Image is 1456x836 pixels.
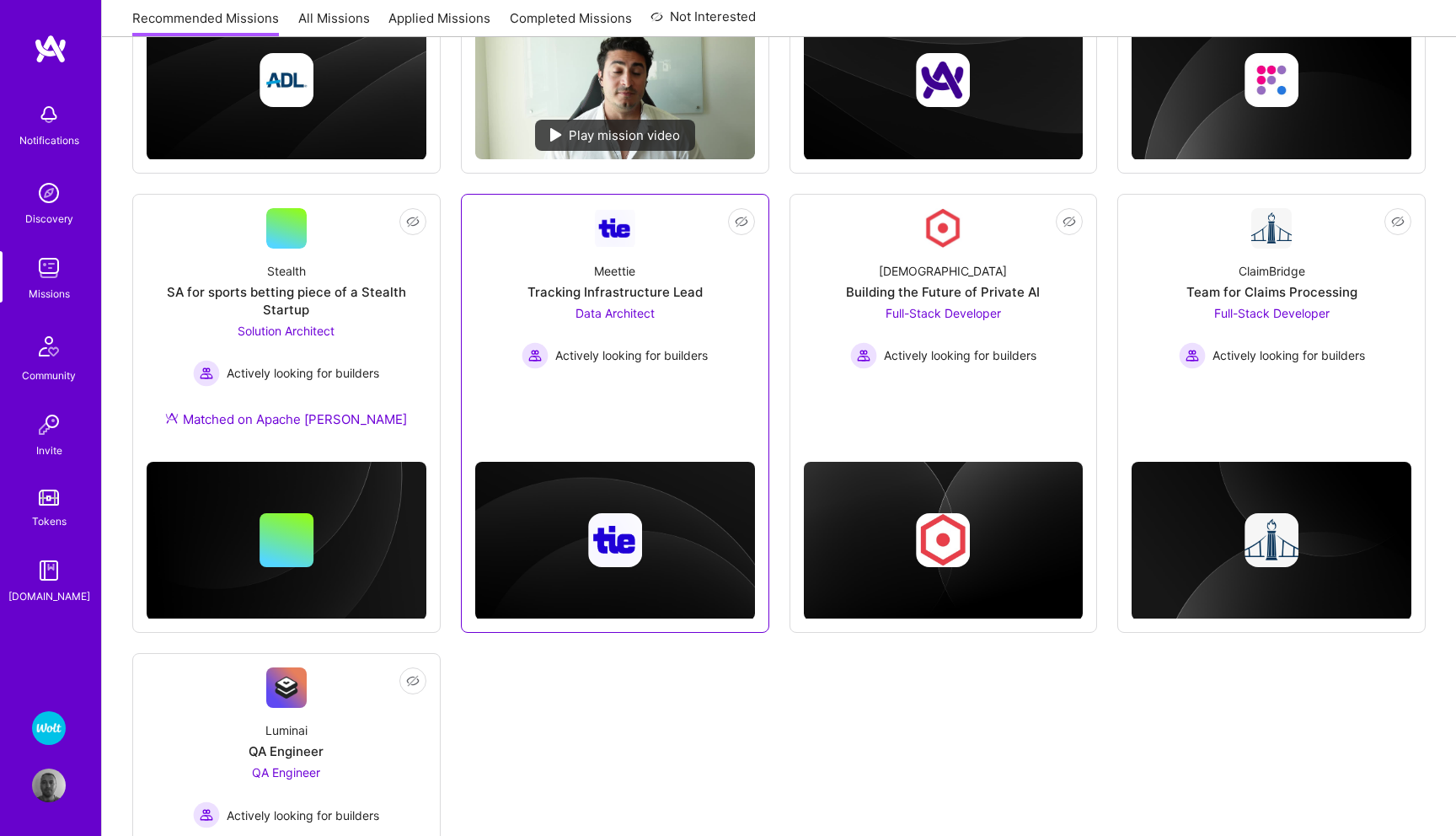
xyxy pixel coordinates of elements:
[1132,208,1411,407] a: Company LogoClaimBridgeTeam for Claims ProcessingFull-Stack Developer Actively looking for builde...
[32,408,66,442] img: Invite
[147,208,426,448] a: StealthSA for sports betting piece of a Stealth StartupSolution Architect Actively looking for bu...
[1214,306,1330,320] span: Full-Stack Developer
[132,9,279,37] a: Recommended Missions
[923,208,963,249] img: Company Logo
[252,765,320,780] span: QA Engineer
[147,283,426,319] div: SA for sports betting piece of a Stealth Startup
[1251,208,1292,249] img: Company Logo
[475,2,755,159] img: No Mission
[32,251,66,285] img: teamwork
[227,807,379,824] span: Actively looking for builders
[193,360,220,387] img: Actively looking for builders
[298,9,370,37] a: All Missions
[1391,215,1405,228] i: icon EyeClosed
[39,490,59,506] img: tokens
[22,367,76,384] div: Community
[249,742,324,760] div: QA Engineer
[32,176,66,210] img: discovery
[29,326,69,367] img: Community
[1186,283,1357,301] div: Team for Claims Processing
[804,462,1084,620] img: cover
[406,215,420,228] i: icon EyeClosed
[260,53,313,107] img: Company logo
[510,9,632,37] a: Completed Missions
[535,120,695,151] div: Play mission video
[32,512,67,530] div: Tokens
[1179,342,1206,369] img: Actively looking for builders
[1063,215,1076,228] i: icon EyeClosed
[850,342,877,369] img: Actively looking for builders
[406,674,420,688] i: icon EyeClosed
[846,283,1040,301] div: Building the Future of Private AI
[193,801,220,828] img: Actively looking for builders
[28,711,70,745] a: Wolt - Fintech: Payments Expansion Team
[522,342,549,369] img: Actively looking for builders
[19,131,79,149] div: Notifications
[527,283,703,301] div: Tracking Infrastructure Lead
[804,208,1084,407] a: Company Logo[DEMOGRAPHIC_DATA]Building the Future of Private AIFull-Stack Developer Actively look...
[32,98,66,131] img: bell
[735,215,748,228] i: icon EyeClosed
[227,364,379,382] span: Actively looking for builders
[884,346,1036,364] span: Actively looking for builders
[265,721,308,739] div: Luminai
[28,769,70,802] a: User Avatar
[165,411,179,425] img: Ateam Purple Icon
[1212,346,1365,364] span: Actively looking for builders
[29,285,70,303] div: Missions
[388,9,490,37] a: Applied Missions
[1132,462,1411,620] img: cover
[32,711,66,745] img: Wolt - Fintech: Payments Expansion Team
[555,346,708,364] span: Actively looking for builders
[32,554,66,587] img: guide book
[1245,513,1298,567] img: Company logo
[34,34,67,64] img: logo
[588,513,642,567] img: Company logo
[595,210,635,246] img: Company Logo
[238,324,335,338] span: Solution Architect
[8,587,90,605] div: [DOMAIN_NAME]
[147,462,426,620] img: cover
[267,262,306,280] div: Stealth
[575,306,655,320] span: Data Architect
[1245,53,1298,107] img: Company logo
[916,513,970,567] img: Company logo
[886,306,1001,320] span: Full-Stack Developer
[266,667,307,708] img: Company Logo
[650,7,756,37] a: Not Interested
[147,667,426,828] a: Company LogoLuminaiQA EngineerQA Engineer Actively looking for buildersActively looking for builders
[36,442,62,459] div: Invite
[916,53,970,107] img: Company logo
[879,262,1007,280] div: [DEMOGRAPHIC_DATA]
[550,128,562,142] img: play
[475,208,755,407] a: Company LogoMeettieTracking Infrastructure LeadData Architect Actively looking for buildersActive...
[475,462,755,620] img: cover
[165,410,407,428] div: Matched on Apache [PERSON_NAME]
[32,769,66,802] img: User Avatar
[1239,262,1305,280] div: ClaimBridge
[594,262,635,280] div: Meettie
[25,210,73,228] div: Discovery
